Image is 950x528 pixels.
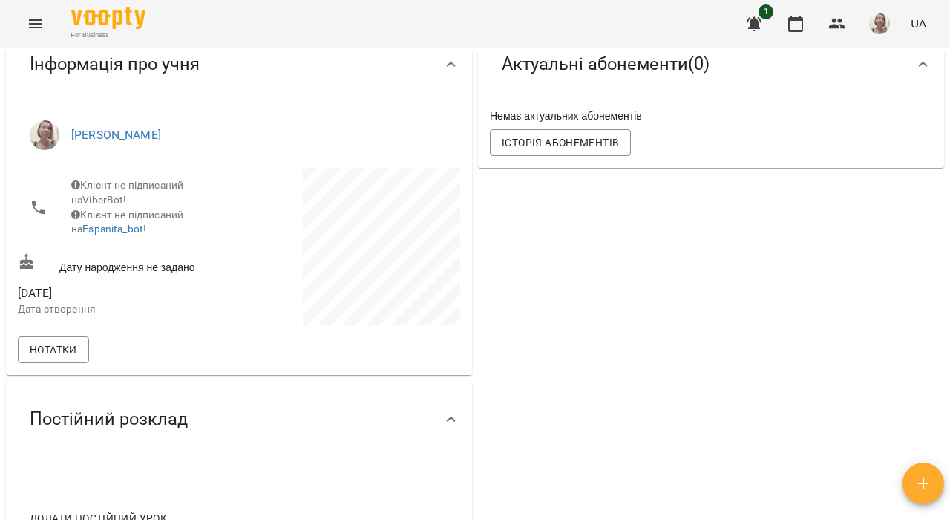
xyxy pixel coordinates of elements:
[18,284,236,302] span: [DATE]
[71,30,145,40] span: For Business
[18,6,53,42] button: Menu
[30,341,77,359] span: Нотатки
[759,4,773,19] span: 1
[490,129,631,156] button: Історія абонементів
[30,408,188,431] span: Постійний розклад
[82,223,143,235] a: Espanita_bot
[30,509,167,527] span: Додати постійний урок
[18,302,236,317] p: Дата створення
[905,10,932,37] button: UA
[18,336,89,363] button: Нотатки
[71,179,183,206] span: Клієнт не підписаний на ViberBot!
[30,120,59,150] img: Гриб Дарія
[30,53,200,76] span: Інформація про учня
[869,13,890,34] img: 3f92b089303f1fe48b5040d28847bc13.jpg
[487,105,935,126] div: Немає актуальних абонементів
[502,134,619,151] span: Історія абонементів
[15,250,239,278] div: Дату народження не задано
[502,53,710,76] span: Актуальні абонементи ( 0 )
[478,26,944,102] div: Актуальні абонементи(0)
[911,16,926,31] span: UA
[71,209,183,235] span: Клієнт не підписаний на !
[6,26,472,102] div: Інформація про учня
[71,128,161,142] a: [PERSON_NAME]
[6,381,472,457] div: Постійний розклад
[71,7,145,29] img: Voopty Logo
